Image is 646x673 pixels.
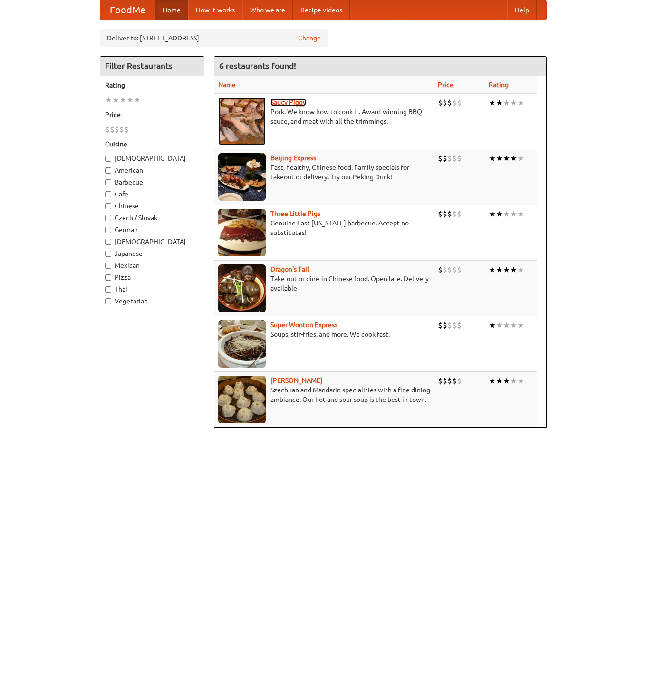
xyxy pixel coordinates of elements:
label: Czech / Slovak [105,213,199,223]
p: Szechuan and Mandarin specialities with a fine dining ambiance. Our hot and sour soup is the best... [218,385,431,404]
b: Dragon's Tail [270,265,309,273]
li: ★ [134,95,141,105]
label: German [105,225,199,234]
label: [DEMOGRAPHIC_DATA] [105,154,199,163]
li: $ [457,264,462,275]
li: ★ [503,209,510,219]
a: Who we are [242,0,293,20]
a: Recipe videos [293,0,350,20]
a: Name [218,81,236,88]
li: $ [457,320,462,331]
li: ★ [517,264,524,275]
a: Beijing Express [270,154,316,162]
a: [PERSON_NAME] [270,377,323,384]
h4: Filter Restaurants [100,57,204,76]
input: Thai [105,286,111,293]
li: $ [447,320,452,331]
li: ★ [510,264,517,275]
li: $ [452,153,457,164]
li: ★ [119,95,126,105]
li: $ [457,209,462,219]
li: $ [443,153,447,164]
img: littlepigs.jpg [218,209,266,256]
li: $ [443,209,447,219]
input: Mexican [105,263,111,269]
h5: Price [105,110,199,119]
li: ★ [510,376,517,386]
a: Change [298,33,321,43]
li: ★ [503,376,510,386]
label: Thai [105,284,199,294]
li: ★ [489,320,496,331]
label: American [105,166,199,175]
h5: Cuisine [105,139,199,149]
li: ★ [510,320,517,331]
li: ★ [489,264,496,275]
li: ★ [496,153,503,164]
li: $ [457,153,462,164]
li: ★ [496,320,503,331]
li: $ [447,376,452,386]
a: Saucy Piggy [270,98,306,106]
li: $ [457,376,462,386]
label: Vegetarian [105,296,199,306]
li: ★ [496,264,503,275]
p: Fast, healthy, Chinese food. Family specials for takeout or delivery. Try our Peking Duck! [218,163,431,182]
input: Barbecue [105,179,111,185]
label: Chinese [105,201,199,211]
li: $ [438,98,443,108]
a: Three Little Pigs [270,210,320,217]
img: saucy.jpg [218,98,266,145]
a: Super Wonton Express [270,321,337,329]
a: Price [438,81,453,88]
input: Chinese [105,203,111,209]
a: How it works [188,0,242,20]
input: [DEMOGRAPHIC_DATA] [105,239,111,245]
li: $ [447,153,452,164]
label: Cafe [105,189,199,199]
li: $ [443,98,447,108]
li: $ [452,98,457,108]
p: Pork. We know how to cook it. Award-winning BBQ sauce, and meat with all the trimmings. [218,107,431,126]
input: Czech / Slovak [105,215,111,221]
li: $ [115,124,119,135]
li: ★ [489,98,496,108]
li: $ [438,320,443,331]
li: $ [119,124,124,135]
li: $ [452,376,457,386]
li: ★ [510,153,517,164]
label: Pizza [105,273,199,282]
input: German [105,227,111,233]
img: superwonton.jpg [218,320,266,368]
li: $ [438,209,443,219]
a: Home [155,0,188,20]
li: ★ [510,209,517,219]
label: [DEMOGRAPHIC_DATA] [105,237,199,246]
label: Japanese [105,249,199,258]
li: ★ [503,153,510,164]
input: Japanese [105,251,111,257]
li: $ [110,124,115,135]
li: ★ [489,376,496,386]
li: ★ [496,376,503,386]
li: ★ [126,95,134,105]
li: $ [443,320,447,331]
li: ★ [489,153,496,164]
li: ★ [517,153,524,164]
p: Take-out or dine-in Chinese food. Open late. Delivery available [218,274,431,293]
li: $ [457,98,462,108]
li: $ [452,209,457,219]
a: Help [507,0,537,20]
li: $ [443,376,447,386]
li: ★ [517,320,524,331]
a: Rating [489,81,509,88]
img: shandong.jpg [218,376,266,423]
li: ★ [496,209,503,219]
li: ★ [489,209,496,219]
label: Mexican [105,261,199,270]
li: ★ [517,98,524,108]
input: American [105,167,111,174]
